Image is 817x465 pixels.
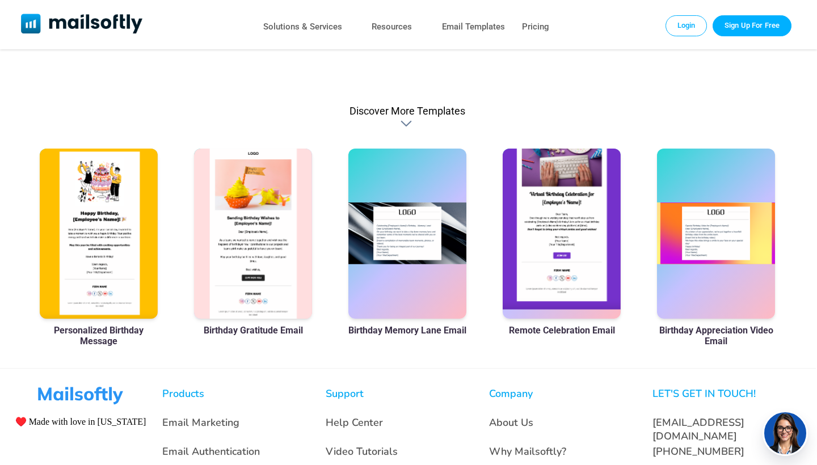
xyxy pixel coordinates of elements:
[40,325,158,346] a: Personalized Birthday Message
[489,445,566,458] a: Why Mailsoftly?
[666,15,707,36] a: Login
[326,445,398,458] a: Video Tutorials
[162,445,260,458] a: Email Authentication
[372,19,412,35] a: Resources
[204,325,303,336] a: Birthday Gratitude Email
[652,416,744,443] a: [EMAIL_ADDRESS][DOMAIN_NAME]
[263,19,342,35] a: Solutions & Services
[657,325,775,346] a: Birthday Appreciation Video Email
[509,325,615,336] a: Remote Celebration Email
[348,325,466,336] a: Birthday Memory Lane Email
[401,118,414,129] div: Discover More Templates
[15,416,146,427] span: ♥️ Made with love in [US_STATE]
[162,416,239,429] a: Email Marketing
[442,19,505,35] a: Email Templates
[713,15,791,36] a: Trial
[489,416,533,429] a: About Us
[326,416,383,429] a: Help Center
[349,105,465,117] div: Discover More Templates
[21,14,143,36] a: Mailsoftly
[522,19,549,35] a: Pricing
[652,445,744,458] a: [PHONE_NUMBER]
